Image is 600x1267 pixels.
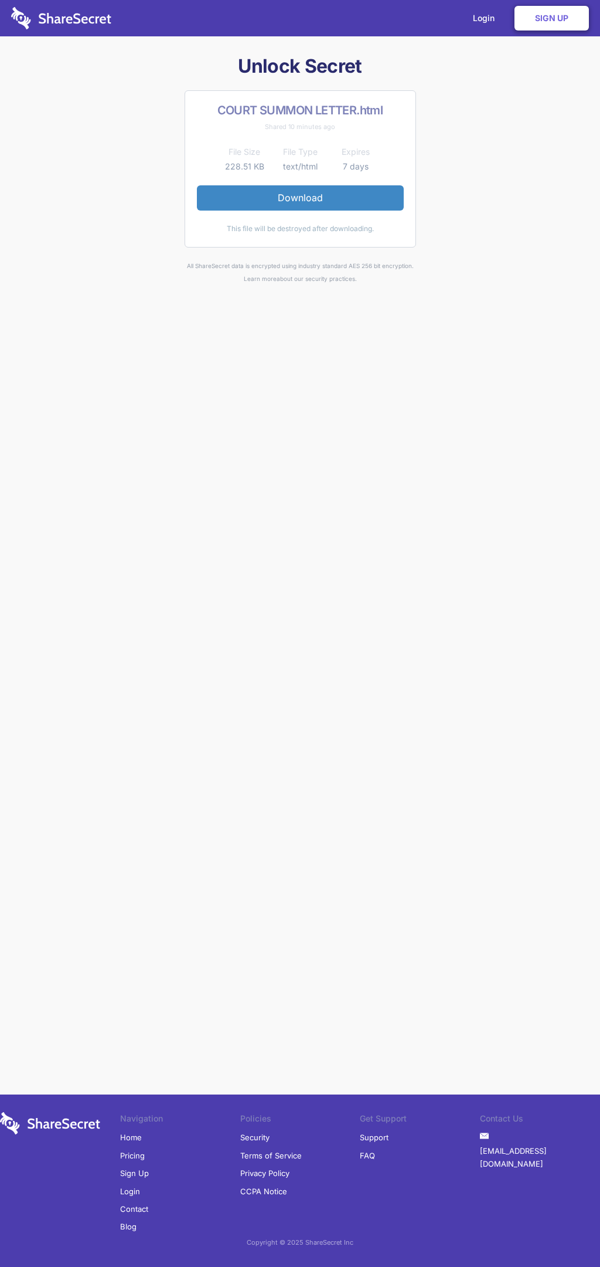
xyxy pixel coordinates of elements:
div: Shared 10 minutes ago [197,120,404,133]
a: Learn more [244,275,277,282]
td: 7 days [328,160,384,174]
div: This file will be destroyed after downloading. [197,222,404,235]
li: Contact Us [480,1112,600,1129]
li: Policies [240,1112,360,1129]
a: Support [360,1129,388,1146]
img: logo-wordmark-white-trans-d4663122ce5f474addd5e946df7df03e33cb6a1c49d2221995e7729f52c070b2.svg [11,7,111,29]
li: Get Support [360,1112,480,1129]
a: Home [120,1129,142,1146]
td: 228.51 KB [217,160,272,174]
a: CCPA Notice [240,1183,287,1200]
a: Contact [120,1200,148,1218]
a: FAQ [360,1147,375,1164]
li: Navigation [120,1112,240,1129]
a: [EMAIL_ADDRESS][DOMAIN_NAME] [480,1142,600,1173]
a: Blog [120,1218,137,1235]
a: Privacy Policy [240,1164,289,1182]
td: text/html [272,160,328,174]
a: Sign Up [120,1164,149,1182]
th: File Type [272,145,328,159]
a: Pricing [120,1147,145,1164]
th: File Size [217,145,272,159]
a: Security [240,1129,270,1146]
a: Login [120,1183,140,1200]
a: Sign Up [514,6,589,31]
th: Expires [328,145,384,159]
a: Download [197,185,404,210]
a: Terms of Service [240,1147,302,1164]
h2: COURT SUMMON LETTER.html [197,103,404,118]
